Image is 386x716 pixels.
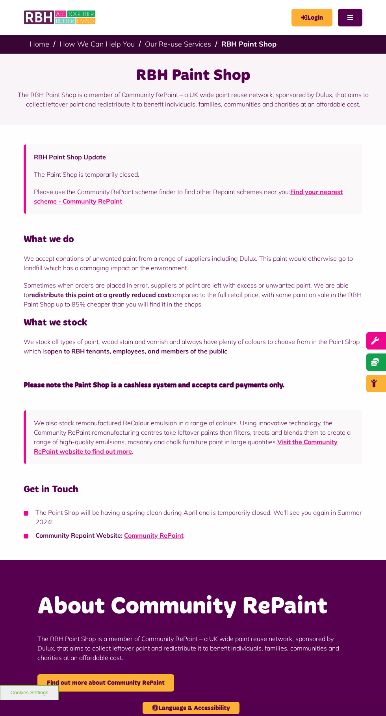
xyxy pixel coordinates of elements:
[29,291,170,299] strong: redistribute this paint at a greatly reduced cost
[34,187,354,206] p: Please use the Community RePaint scheme finder to find other Repaint schemes near you:
[338,9,362,26] button: Navigation
[24,280,362,309] p: Sometimes when orders are placed in error, suppliers of paint are left with excess or unwanted pa...
[35,508,362,526] span: The Paint Shop will be having a spring clean during April and is temporarily closed. We'll see yo...
[34,418,354,456] p: We also stock remanufactured ReColour emulsion in a range of colours. Using innovative technology...
[37,634,349,662] p: The RBH Paint Shop is a member of Community RePaint – a UK wide paint reuse network, sponsored by...
[351,680,386,716] iframe: Netcall Web Assistant for live chat
[59,39,135,49] a: How We Can Help You
[34,153,106,161] strong: RBH Paint Shop Update
[35,531,122,539] strong: Community Repaint Website:
[34,438,338,455] a: Visit the Community RePaint website to find out more
[291,9,332,26] a: MyRBH
[24,317,362,329] h3: What we stock
[221,39,277,49] a: RBH Paint Shop
[24,8,96,27] img: RBH
[124,531,184,539] a: Community RePaint
[47,347,227,355] strong: open to RBH tenants, employees, and members of the public
[143,702,239,714] button: Language & Accessibility
[10,86,376,113] p: The RBH Paint Shop is a member of Community RePaint – a UK wide paint reuse network, sponsored by...
[37,674,174,692] a: Find out more about Community RePaint
[24,337,362,356] p: We stock all types of paint, wood stain and varnish and always have plenty of colours to choose f...
[24,254,362,273] p: We accept donations of unwanted paint from a range of suppliers including Dulux. This paint would...
[145,39,211,49] a: Our Re-use Services
[34,170,354,179] p: The Paint Shop is temporarily closed.
[37,591,349,622] h2: About Community RePaint
[30,39,49,49] a: Home
[10,65,376,86] h1: RBH Paint Shop
[24,382,284,389] strong: Please note the Paint Shop is a cashless system and accepts card payments only.
[24,234,362,246] h3: What we do
[24,484,362,496] h3: Get in Touch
